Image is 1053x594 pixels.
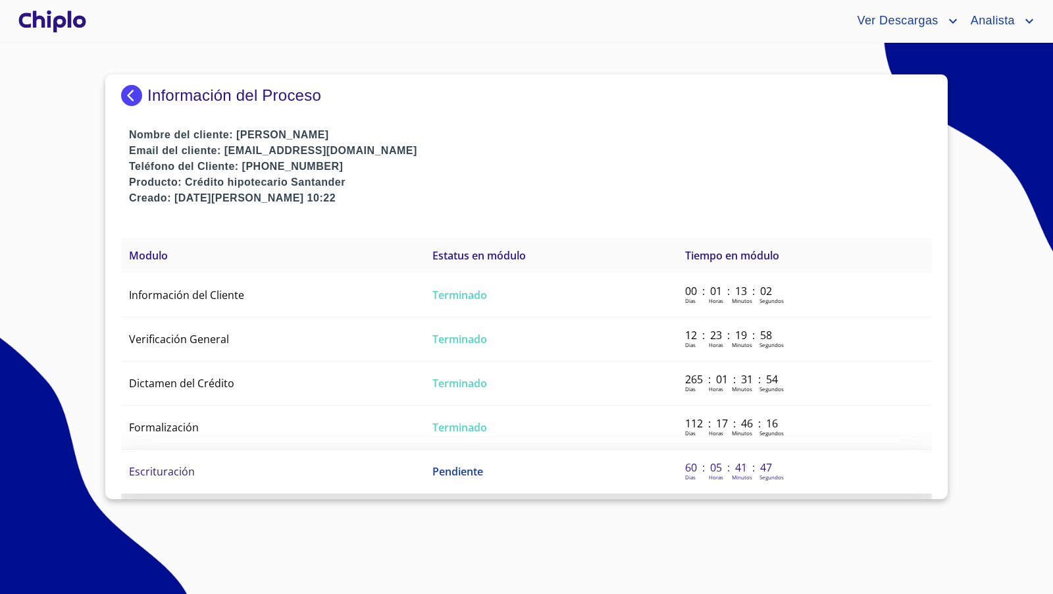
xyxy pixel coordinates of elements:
span: Verificación General [129,332,229,346]
span: Escrituración [129,464,195,479]
span: Terminado [432,420,487,435]
p: Segundos [759,429,784,437]
p: Minutos [732,341,752,348]
p: Dias [685,341,696,348]
p: Minutos [732,385,752,392]
p: 112 : 17 : 46 : 16 [685,416,774,431]
p: Horas [709,385,723,392]
p: Minutos [732,297,752,304]
span: Terminado [432,332,487,346]
span: Información del Cliente [129,288,244,302]
div: Información del Proceso [121,85,932,106]
span: Pendiente [432,464,483,479]
span: Terminado [432,376,487,391]
p: Horas [709,297,723,304]
p: Horas [709,429,723,437]
span: Terminado [432,288,487,302]
p: 00 : 01 : 13 : 02 [685,284,774,298]
p: Segundos [759,385,784,392]
p: Email del cliente: [EMAIL_ADDRESS][DOMAIN_NAME] [129,143,932,159]
p: Producto: Crédito hipotecario Santander [129,175,932,190]
p: Dias [685,385,696,392]
span: Analista [961,11,1021,32]
p: Nombre del cliente: [PERSON_NAME] [129,127,932,143]
p: 12 : 23 : 19 : 58 [685,328,774,342]
p: Minutos [732,473,752,481]
p: Dias [685,429,696,437]
p: Horas [709,473,723,481]
p: Segundos [759,473,784,481]
p: Minutos [732,429,752,437]
span: Estatus en módulo [432,248,526,263]
p: Creado: [DATE][PERSON_NAME] 10:22 [129,190,932,206]
p: Segundos [759,297,784,304]
p: Información del Proceso [147,86,321,105]
p: Horas [709,341,723,348]
p: 60 : 05 : 41 : 47 [685,460,774,475]
p: Dias [685,297,696,304]
img: Docupass spot blue [121,85,147,106]
span: Ver Descargas [847,11,944,32]
p: 265 : 01 : 31 : 54 [685,372,774,387]
span: Tiempo en módulo [685,248,779,263]
button: account of current user [847,11,960,32]
span: Formalización [129,420,199,435]
span: Modulo [129,248,168,263]
button: account of current user [961,11,1037,32]
span: Dictamen del Crédito [129,376,234,391]
p: Dias [685,473,696,481]
p: Teléfono del Cliente: [PHONE_NUMBER] [129,159,932,175]
p: Segundos [759,341,784,348]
